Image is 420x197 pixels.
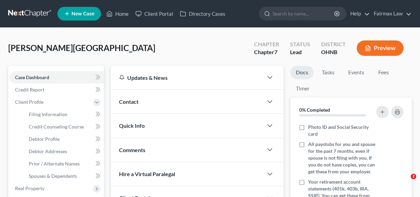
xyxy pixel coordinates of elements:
[290,66,314,79] a: Docs
[132,8,176,20] a: Client Portal
[23,133,104,145] a: Debtor Profile
[15,87,44,93] span: Credit Report
[347,8,370,20] a: Help
[29,161,80,167] span: Prior / Alternate Names
[254,48,279,56] div: Chapter
[23,158,104,170] a: Prior / Alternate Names
[10,84,104,96] a: Credit Report
[29,148,67,154] span: Debtor Addresses
[273,7,335,20] input: Search by name...
[29,136,60,142] span: Debtor Profile
[299,107,330,113] strong: 0% Completed
[23,121,104,133] a: Credit Counseling Course
[321,40,346,48] div: District
[15,99,43,105] span: Client Profile
[343,66,370,79] a: Events
[176,8,229,20] a: Directory Cases
[290,48,310,56] div: Lead
[23,108,104,121] a: Filing Information
[321,48,346,56] div: OHNB
[119,74,255,81] div: Updates & News
[290,82,315,95] a: Timer
[29,111,67,117] span: Filing Information
[357,40,404,56] button: Preview
[103,8,132,20] a: Home
[15,185,44,191] span: Real Property
[8,43,155,53] span: [PERSON_NAME][GEOGRAPHIC_DATA]
[119,171,175,177] span: Hire a Virtual Paralegal
[308,141,376,175] span: All paystubs for you and spouse for the past 7 months, even if spouse is not filing with you. If ...
[290,40,310,48] div: Status
[316,66,340,79] a: Tasks
[15,74,49,80] span: Case Dashboard
[23,170,104,182] a: Spouses & Dependents
[119,147,145,153] span: Comments
[29,173,77,179] span: Spouses & Dependents
[23,145,104,158] a: Debtor Addresses
[119,98,139,105] span: Contact
[29,124,84,130] span: Credit Counseling Course
[370,8,411,20] a: Fairmax Law
[10,71,104,84] a: Case Dashboard
[254,40,279,48] div: Chapter
[274,49,277,55] span: 7
[411,174,416,179] span: 2
[71,11,94,16] span: New Case
[372,66,394,79] a: Fees
[397,174,413,190] iframe: Intercom live chat
[119,122,145,129] span: Quick Info
[308,124,376,137] span: Photo ID and Social Security card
